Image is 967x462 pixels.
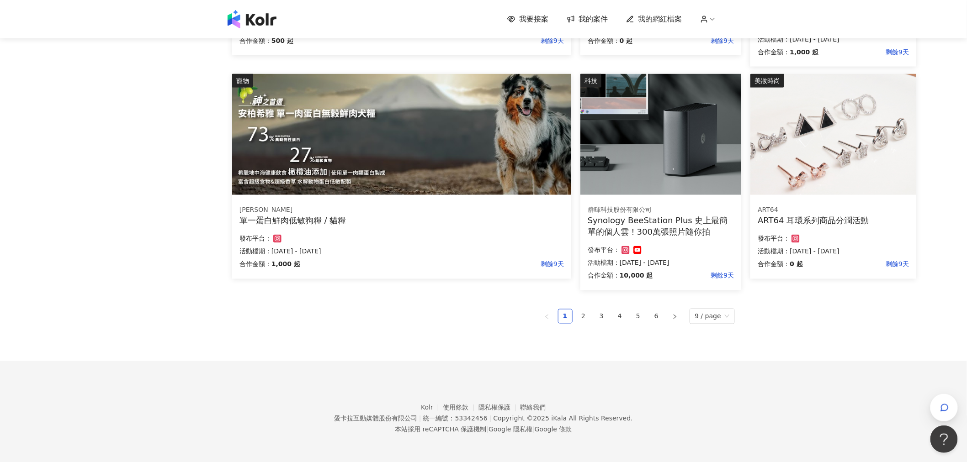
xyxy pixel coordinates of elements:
[395,424,572,435] span: 本站採用 reCAPTCHA 保護機制
[580,74,601,88] div: 科技
[626,14,682,24] a: 我的網紅檔案
[632,310,645,323] a: 5
[232,74,571,195] img: ⭐單一蛋白鮮肉低敏狗糧 / 貓糧
[239,259,271,270] p: 合作金額：
[423,415,488,422] div: 統一編號：53342456
[419,415,421,422] span: |
[334,415,417,422] div: 愛卡拉互動媒體股份有限公司
[577,310,590,323] a: 2
[595,309,609,324] li: 3
[633,35,734,46] p: 剩餘9天
[300,259,564,270] p: 剩餘9天
[239,35,271,46] p: 合作金額：
[421,404,443,411] a: Kolr
[620,35,633,46] p: 0 起
[271,259,300,270] p: 1,000 起
[758,259,790,270] p: 合作金額：
[649,309,664,324] li: 6
[293,35,564,46] p: 剩餘9天
[695,309,730,324] span: 9 / page
[930,425,958,453] iframe: Help Scout Beacon - Open
[232,74,253,88] div: 寵物
[588,270,620,281] p: 合作金額：
[653,270,734,281] p: 剩餘9天
[239,233,271,244] p: 發布平台：
[443,404,479,411] a: 使用條款
[588,245,620,256] p: 發布平台：
[790,47,818,58] p: 1,000 起
[588,206,734,215] div: 群暉科技股份有限公司
[239,215,564,226] div: 單一蛋白鮮肉低敏狗糧 / 貓糧
[540,309,554,324] li: Previous Page
[532,426,535,433] span: |
[620,270,653,281] p: 10,000 起
[576,309,591,324] li: 2
[819,47,909,58] p: 剩餘9天
[567,14,608,24] a: 我的案件
[668,309,682,324] button: right
[613,309,627,324] li: 4
[478,404,521,411] a: 隱私權保護
[758,215,909,226] div: ART64 耳環系列商品分潤活動
[540,309,554,324] button: left
[519,14,548,24] span: 我要接案
[239,206,564,215] div: [PERSON_NAME]
[521,404,546,411] a: 聯絡我們
[228,10,276,28] img: logo
[494,415,633,422] div: Copyright © 2025 All Rights Reserved.
[588,257,734,268] p: 活動檔期：[DATE] - [DATE]
[271,35,293,46] p: 500 起
[613,310,627,323] a: 4
[588,35,620,46] p: 合作金額：
[552,415,567,422] a: iKala
[558,309,573,324] li: 1
[544,314,550,320] span: left
[579,14,608,24] span: 我的案件
[758,34,909,45] p: 活動檔期：[DATE] - [DATE]
[758,233,790,244] p: 發布平台：
[750,74,784,88] div: 美妝時尚
[672,314,678,320] span: right
[668,309,682,324] li: Next Page
[750,74,916,195] img: 耳環系列銀飾
[790,259,803,270] p: 0 起
[487,426,489,433] span: |
[650,310,664,323] a: 6
[758,246,909,257] p: 活動檔期：[DATE] - [DATE]
[580,74,741,195] img: Synology BeeStation Plus 史上最簡單的個人雲
[595,310,609,323] a: 3
[489,426,532,433] a: Google 隱私權
[758,206,909,215] div: ART64
[588,215,734,238] div: Synology BeeStation Plus 史上最簡單的個人雲！300萬張照片隨你拍
[803,259,909,270] p: 剩餘9天
[758,47,790,58] p: 合作金額：
[239,246,564,257] p: 活動檔期：[DATE] - [DATE]
[507,14,548,24] a: 我要接案
[690,309,735,324] div: Page Size
[535,426,572,433] a: Google 條款
[558,310,572,323] a: 1
[638,14,682,24] span: 我的網紅檔案
[489,415,492,422] span: |
[631,309,646,324] li: 5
